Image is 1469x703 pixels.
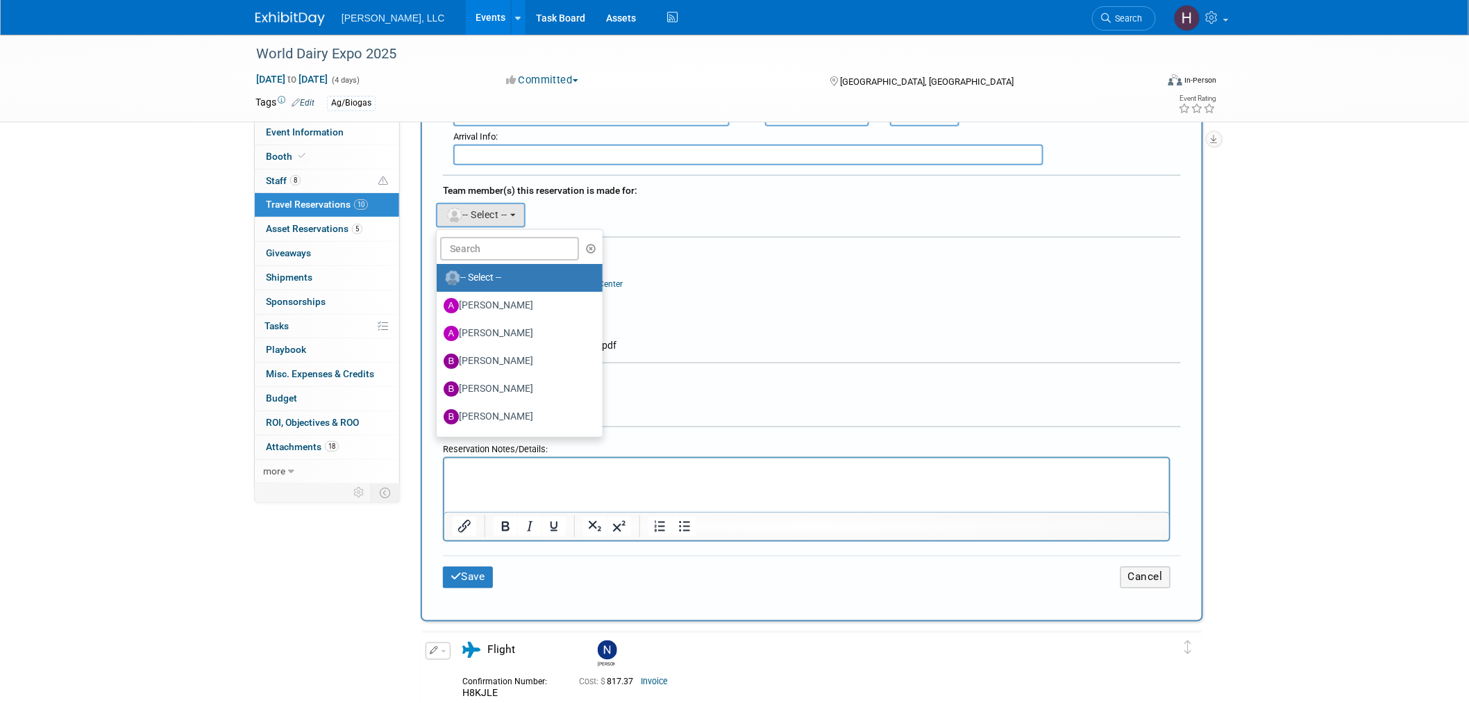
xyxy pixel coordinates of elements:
[579,677,639,687] span: 817.37
[444,409,459,424] img: B.jpg
[342,13,445,24] span: [PERSON_NAME], LLC
[444,326,459,341] img: A.jpg
[1120,567,1170,588] button: Cancel
[440,237,579,260] input: Search
[648,517,672,536] button: Numbered list
[266,272,312,283] span: Shipments
[255,338,399,362] a: Playbook
[266,392,297,404] span: Budget
[266,223,362,234] span: Asset Reservations
[462,673,558,688] div: Confirmation Number:
[501,73,584,88] button: Committed
[263,465,285,477] span: more
[330,76,360,85] span: (4 days)
[594,640,619,668] div: Nate Closner
[266,441,339,452] span: Attachments
[446,209,507,220] span: -- Select --
[1185,641,1192,655] i: Click and drag to move item
[266,151,308,162] span: Booth
[1174,5,1200,31] img: Hannah Mulholland
[266,175,301,186] span: Staff
[266,199,368,210] span: Travel Reservations
[436,203,526,228] button: -- Select --
[265,320,289,331] span: Tasks
[327,96,376,110] div: Ag/Biogas
[840,76,1014,87] span: [GEOGRAPHIC_DATA], [GEOGRAPHIC_DATA]
[453,517,476,536] button: Insert/edit link
[444,378,589,400] label: [PERSON_NAME]
[673,517,696,536] button: Bullet list
[255,193,399,217] a: Travel Reservations10
[266,344,306,355] span: Playbook
[598,660,615,668] div: Nate Closner
[255,95,314,111] td: Tags
[453,131,498,142] small: :
[444,298,459,313] img: A.jpg
[518,517,542,536] button: Italic
[255,290,399,314] a: Sponsorships
[1168,74,1182,85] img: Format-Inperson.png
[299,152,305,160] i: Booth reservation complete
[255,436,399,459] a: Attachments18
[444,295,589,317] label: [PERSON_NAME]
[266,126,344,138] span: Event Information
[583,517,607,536] button: Subscript
[443,178,1181,200] div: Team member(s) this reservation is made for:
[255,363,399,386] a: Misc. Expenses & Credits
[443,437,1170,457] div: Reservation Notes/Details:
[494,517,517,536] button: Bold
[444,406,589,428] label: [PERSON_NAME]
[1111,13,1143,24] span: Search
[443,244,1181,257] div: Cost:
[444,354,459,369] img: B.jpg
[255,387,399,411] a: Budget
[255,12,325,26] img: ExhibitDay
[444,322,589,345] label: [PERSON_NAME]
[354,199,368,210] span: 10
[255,315,399,338] a: Tasks
[255,242,399,265] a: Giveaways
[255,266,399,290] a: Shipments
[445,270,460,286] img: Unassigned-User-Icon.png
[542,517,566,536] button: Underline
[255,217,399,241] a: Asset Reservations5
[579,677,607,687] span: Cost: $
[371,483,400,502] td: Toggle Event Tabs
[378,175,388,188] span: Potential Scheduling Conflict -- at least one attendee is tagged in another overlapping event.
[255,73,328,85] span: [DATE] [DATE]
[255,169,399,193] a: Staff8
[255,460,399,483] a: more
[266,368,374,379] span: Misc. Expenses & Credits
[352,224,362,234] span: 5
[255,145,399,169] a: Booth
[443,567,493,588] button: Save
[462,643,480,659] i: Flight
[444,381,459,397] img: B.jpg
[444,267,589,289] label: -- Select --
[255,121,399,144] a: Event Information
[290,175,301,185] span: 8
[607,517,631,536] button: Superscript
[1184,75,1217,85] div: In-Person
[598,640,617,660] img: Nate Closner
[251,42,1135,67] div: World Dairy Expo 2025
[641,677,668,687] a: Invoice
[462,688,498,699] span: H8KJLE
[292,98,314,108] a: Edit
[453,131,496,142] span: Arrival Info
[266,417,359,428] span: ROI, Objectives & ROO
[266,247,311,258] span: Giveaways
[347,483,371,502] td: Personalize Event Tab Strip
[1179,95,1216,102] div: Event Rating
[444,458,1169,512] iframe: Rich Text Area
[325,441,339,452] span: 18
[285,74,299,85] span: to
[487,644,515,656] span: Flight
[266,296,326,307] span: Sponsorships
[444,350,589,372] label: [PERSON_NAME]
[1092,6,1156,31] a: Search
[444,433,589,456] label: [PERSON_NAME]
[255,411,399,435] a: ROI, Objectives & ROO
[1074,72,1217,93] div: Event Format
